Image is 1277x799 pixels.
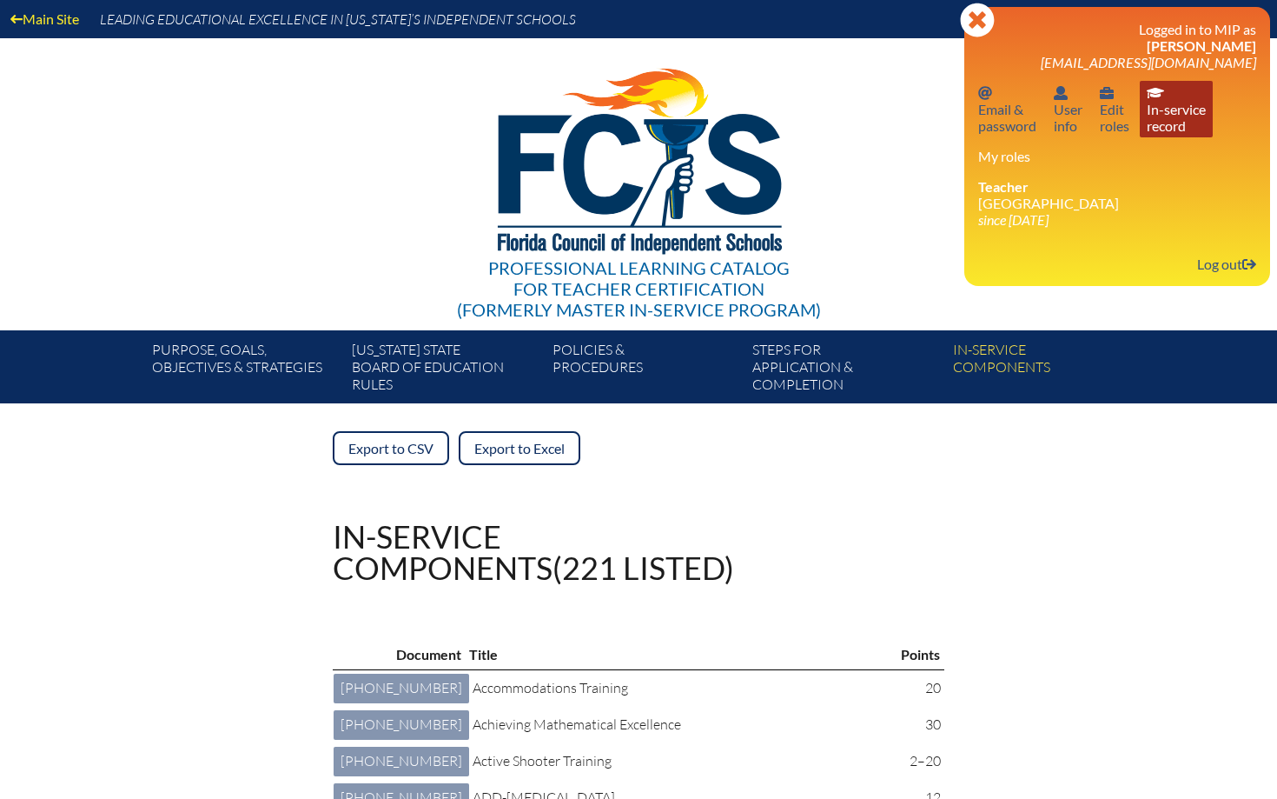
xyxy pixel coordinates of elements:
span: Teacher [978,178,1029,195]
a: Log outLog out [1190,252,1263,276]
div: Professional Learning Catalog (formerly Master In-service Program) [457,257,821,320]
svg: In-service record [1147,86,1164,100]
a: In-servicecomponents [946,337,1146,403]
a: Purpose, goals,objectives & strategies [145,337,345,403]
svg: Close [960,3,995,37]
p: Points [901,643,940,666]
h3: My roles [978,148,1256,164]
a: [US_STATE] StateBoard of Education rules [345,337,545,403]
a: Steps forapplication & completion [745,337,945,403]
a: Policies &Procedures [546,337,745,403]
h3: Logged in to MIP as [978,21,1256,70]
a: In-service recordIn-servicerecord [1140,81,1213,137]
p: 20 [904,677,941,700]
p: Achieving Mathematical Excellence [473,714,890,736]
p: 30 [904,714,941,736]
a: User infoEditroles [1093,81,1136,137]
a: [PHONE_NUMBER] [334,710,469,740]
a: Export to Excel [459,431,580,465]
svg: Email password [978,86,992,100]
li: [GEOGRAPHIC_DATA] [978,178,1256,228]
p: Document [337,643,461,666]
img: FCISlogo221.eps [460,38,818,276]
span: [EMAIL_ADDRESS][DOMAIN_NAME] [1041,54,1256,70]
svg: Log out [1242,257,1256,271]
a: Main Site [3,7,86,30]
svg: User info [1100,86,1114,100]
span: for Teacher Certification [513,278,764,299]
p: Title [469,643,883,666]
span: [PERSON_NAME] [1147,37,1256,54]
a: User infoUserinfo [1047,81,1089,137]
h1: In-service components (221 listed) [333,521,734,583]
a: [PHONE_NUMBER] [334,747,469,776]
p: Active Shooter Training [473,750,890,773]
svg: User info [1054,86,1068,100]
a: Export to CSV [333,431,449,465]
p: Accommodations Training [473,677,890,700]
p: 2–20 [904,750,941,773]
a: [PHONE_NUMBER] [334,674,469,703]
i: since [DATE] [978,211,1049,228]
a: Professional Learning Catalog for Teacher Certification(formerly Master In-service Program) [450,35,828,323]
a: Email passwordEmail &password [971,81,1043,137]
